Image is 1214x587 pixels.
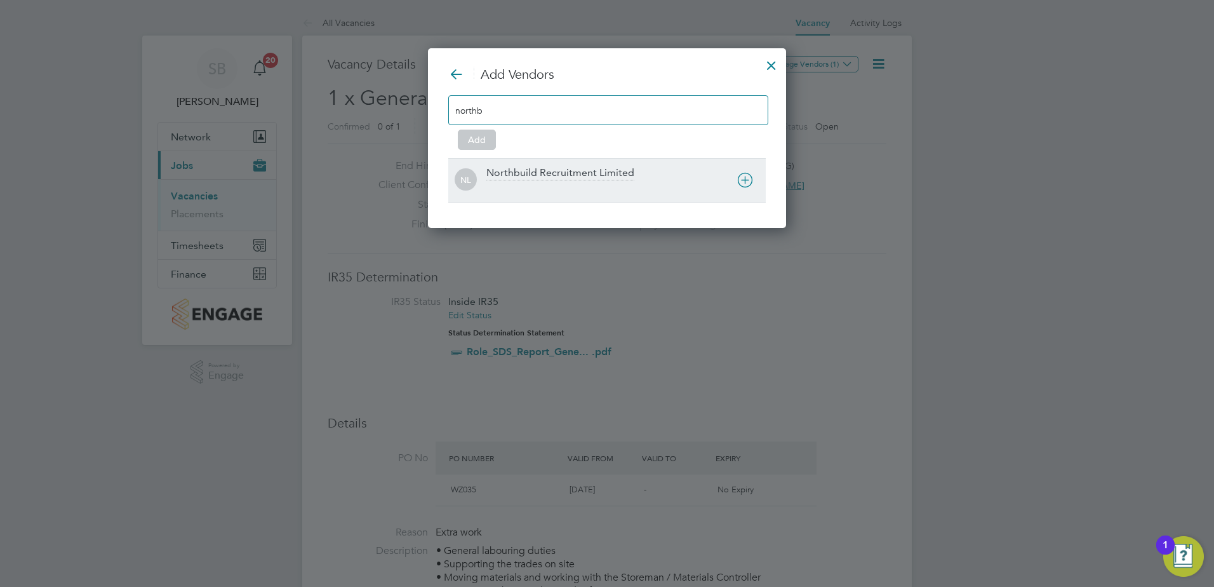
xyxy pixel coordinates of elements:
[486,166,634,180] div: Northbuild Recruitment Limited
[1163,545,1168,562] div: 1
[455,102,535,118] input: Search vendors...
[455,169,477,191] span: NL
[458,130,496,150] button: Add
[1163,536,1204,577] button: Open Resource Center, 1 new notification
[448,66,766,83] h3: Add Vendors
